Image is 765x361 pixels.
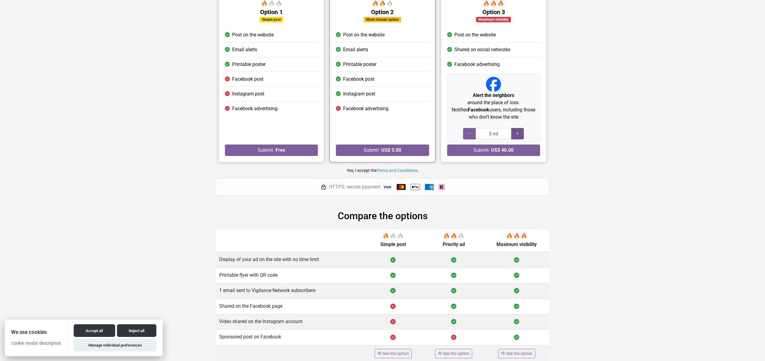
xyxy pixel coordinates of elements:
strong: Alert the neighbors [473,92,514,98]
span: Maximum visibility [496,241,537,247]
span: Printable poster [232,61,266,68]
button: Reject all [117,324,156,337]
p: Notifies users, including those who don’t know the site [450,106,537,121]
span: HTTPS: secure payment [329,183,380,191]
span: Shared on social networks [454,46,510,53]
img: Klarna [439,184,445,190]
span: Facebook advertising [343,105,389,112]
strong: Free [275,147,285,153]
span: Instagram post [232,90,264,98]
h2: We use cookies [5,329,67,335]
img: Mastercard [397,184,406,190]
button: Manage Individual preferences [74,339,156,351]
div: Maximum visibility [476,17,511,22]
span: Facebook advertising [232,105,278,112]
h5: Option 3 [447,8,540,16]
span: Post on the website [343,31,385,39]
span: See the option [443,351,469,356]
td: 1 email sent to Vigilance Network subscribers [216,283,363,299]
strong: US$ 5.00 [381,147,401,153]
span: Email alerts [232,46,257,53]
span: Facebook post [343,76,374,83]
button: Submit ·US$ 40.00 [447,145,540,156]
p: Cookie modal description [5,340,67,351]
img: Apple Pay [410,182,420,192]
span: Simple post [380,241,406,247]
span: Post on the website [232,31,274,39]
span: Instagram post [343,90,375,98]
p: around the place of loss. [450,92,537,106]
img: Visa [383,184,392,190]
a: Terms and Conditions [377,168,417,173]
span: See the option [506,351,533,356]
span: Facebook advertising [454,61,500,68]
span: Post on the website [454,31,496,39]
td: Sponsored post on Facebook [216,330,363,345]
strong: US$ 40.00 [491,147,514,153]
span: See the option [382,351,409,356]
span: Printable poster [343,61,376,68]
img: American Express [425,184,434,190]
div: Simple post [260,17,283,22]
strong: Facebook [468,107,489,113]
span: Facebook post [232,76,263,83]
span: Email alerts [343,46,368,53]
td: Display of your ad on the site with no time limit [216,252,363,268]
h5: Option 1 [225,8,318,16]
h2: Compare the options [216,210,549,222]
img: HTTPS: secure payment [321,184,327,190]
h5: Option 2 [336,8,429,16]
div: Most chosen option [364,17,401,22]
span: Priority ad [443,241,465,247]
td: Printable flyer with QR code [216,268,363,283]
td: Video shared on the Instagram account [216,314,363,329]
img: Facebook [486,77,501,92]
td: Shared on the Facebook page [216,299,363,314]
button: Submit ·Free [225,145,318,156]
button: Accept all [74,324,115,337]
button: Submit ·US$ 5.00 [336,145,429,156]
small: Yes, I accept the . [347,168,419,173]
